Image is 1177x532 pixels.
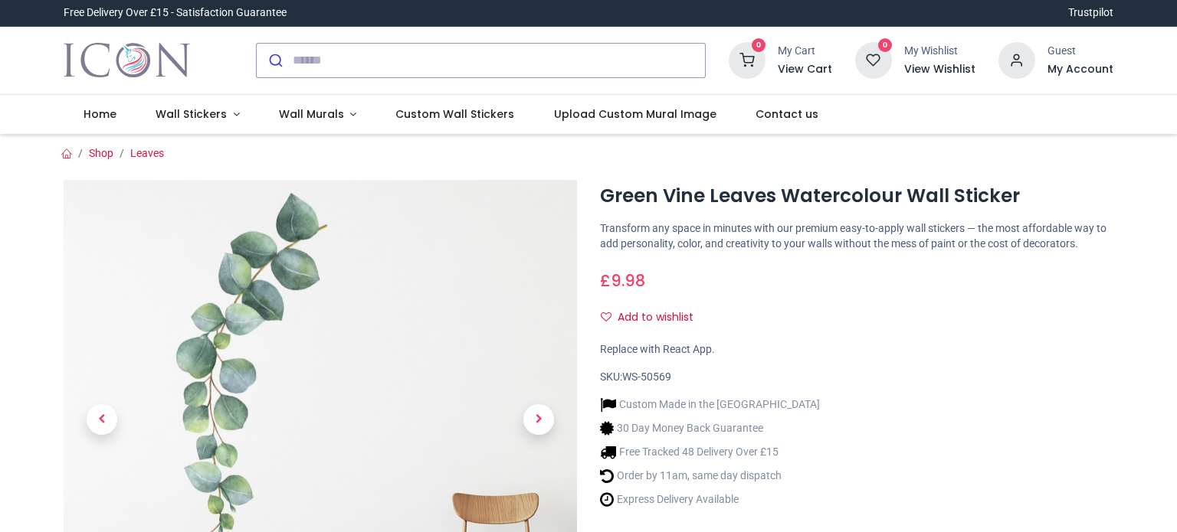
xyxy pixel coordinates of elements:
[84,106,116,122] span: Home
[89,147,113,159] a: Shop
[554,106,716,122] span: Upload Custom Mural Image
[279,106,344,122] span: Wall Murals
[87,404,117,435] span: Previous
[855,53,892,65] a: 0
[64,39,190,82] a: Logo of Icon Wall Stickers
[523,404,554,435] span: Next
[904,44,975,59] div: My Wishlist
[600,468,820,484] li: Order by 11am, same day dispatch
[136,95,259,135] a: Wall Stickers
[257,44,293,77] button: Submit
[600,342,1113,357] div: Replace with React App.
[600,269,645,292] span: £
[1068,5,1113,21] a: Trustpilot
[600,491,820,508] li: Express Delivery Available
[156,106,227,122] span: Wall Stickers
[600,420,820,436] li: 30 Day Money Back Guarantee
[64,5,287,21] div: Free Delivery Over £15 - Satisfaction Guarantee
[778,62,832,77] a: View Cart
[600,305,707,331] button: Add to wishlistAdd to wishlist
[395,106,514,122] span: Custom Wall Stickers
[622,370,671,383] span: WS-50569
[130,147,164,159] a: Leaves
[600,444,820,460] li: Free Tracked 48 Delivery Over £15
[1047,44,1113,59] div: Guest
[729,53,766,65] a: 0
[1047,62,1113,77] a: My Account
[752,38,766,53] sup: 0
[600,370,1113,385] div: SKU:
[778,44,832,59] div: My Cart
[600,397,820,413] li: Custom Made in the [GEOGRAPHIC_DATA]
[600,221,1113,251] p: Transform any space in minutes with our premium easy-to-apply wall stickers — the most affordable...
[259,95,376,135] a: Wall Murals
[756,106,818,122] span: Contact us
[904,62,975,77] a: View Wishlist
[601,312,611,322] i: Add to wishlist
[64,39,190,82] img: Icon Wall Stickers
[611,269,645,292] span: 9.98
[600,183,1113,209] h1: Green Vine Leaves Watercolour Wall Sticker
[878,38,893,53] sup: 0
